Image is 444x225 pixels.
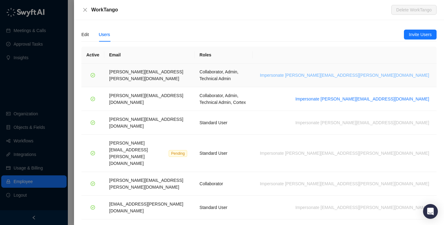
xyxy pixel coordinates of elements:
[293,95,432,103] button: Impersonate [PERSON_NAME][EMAIL_ADDRESS][DOMAIN_NAME]
[99,31,110,38] div: Users
[257,180,432,187] button: Impersonate [PERSON_NAME][EMAIL_ADDRESS][PERSON_NAME][DOMAIN_NAME]
[104,47,195,63] th: Email
[293,204,432,211] button: Impersonate [EMAIL_ADDRESS][PERSON_NAME][DOMAIN_NAME]
[195,47,253,63] th: Roles
[293,119,432,126] button: Impersonate [PERSON_NAME][EMAIL_ADDRESS][DOMAIN_NAME]
[91,6,391,14] div: WorkTango
[257,72,432,79] button: Impersonate [PERSON_NAME][EMAIL_ADDRESS][PERSON_NAME][DOMAIN_NAME]
[195,196,253,219] td: Standard User
[195,63,253,87] td: Collaborator, Admin, Technical Admin
[260,72,429,79] span: Impersonate [PERSON_NAME][EMAIL_ADDRESS][PERSON_NAME][DOMAIN_NAME]
[423,204,438,219] div: Open Intercom Messenger
[409,31,432,38] span: Invite Users
[109,69,183,81] span: [PERSON_NAME][EMAIL_ADDRESS][PERSON_NAME][DOMAIN_NAME]
[195,111,253,135] td: Standard User
[91,97,95,101] span: check-circle
[109,117,183,129] span: [PERSON_NAME][EMAIL_ADDRESS][DOMAIN_NAME]
[91,73,95,77] span: check-circle
[91,121,95,125] span: check-circle
[109,178,183,190] span: [PERSON_NAME][EMAIL_ADDRESS][PERSON_NAME][DOMAIN_NAME]
[295,96,429,102] span: Impersonate [PERSON_NAME][EMAIL_ADDRESS][DOMAIN_NAME]
[81,6,89,14] button: Close
[404,30,437,39] button: Invite Users
[257,149,432,157] button: Impersonate [PERSON_NAME][EMAIL_ADDRESS][PERSON_NAME][DOMAIN_NAME]
[391,5,437,15] button: Delete WorkTango
[195,172,253,196] td: Collaborator
[91,151,95,155] span: check-circle
[91,182,95,186] span: check-circle
[83,7,88,12] span: close
[195,135,253,172] td: Standard User
[109,141,148,166] span: [PERSON_NAME][EMAIL_ADDRESS][PERSON_NAME][DOMAIN_NAME]
[109,93,183,105] span: [PERSON_NAME][EMAIL_ADDRESS][DOMAIN_NAME]
[195,87,253,111] td: Collaborator, Admin, Technical Admin, Cortex
[169,150,187,157] span: Pending
[109,202,183,213] span: [EMAIL_ADDRESS][PERSON_NAME][DOMAIN_NAME]
[91,205,95,210] span: check-circle
[81,31,89,38] div: Edit
[81,47,104,63] th: Active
